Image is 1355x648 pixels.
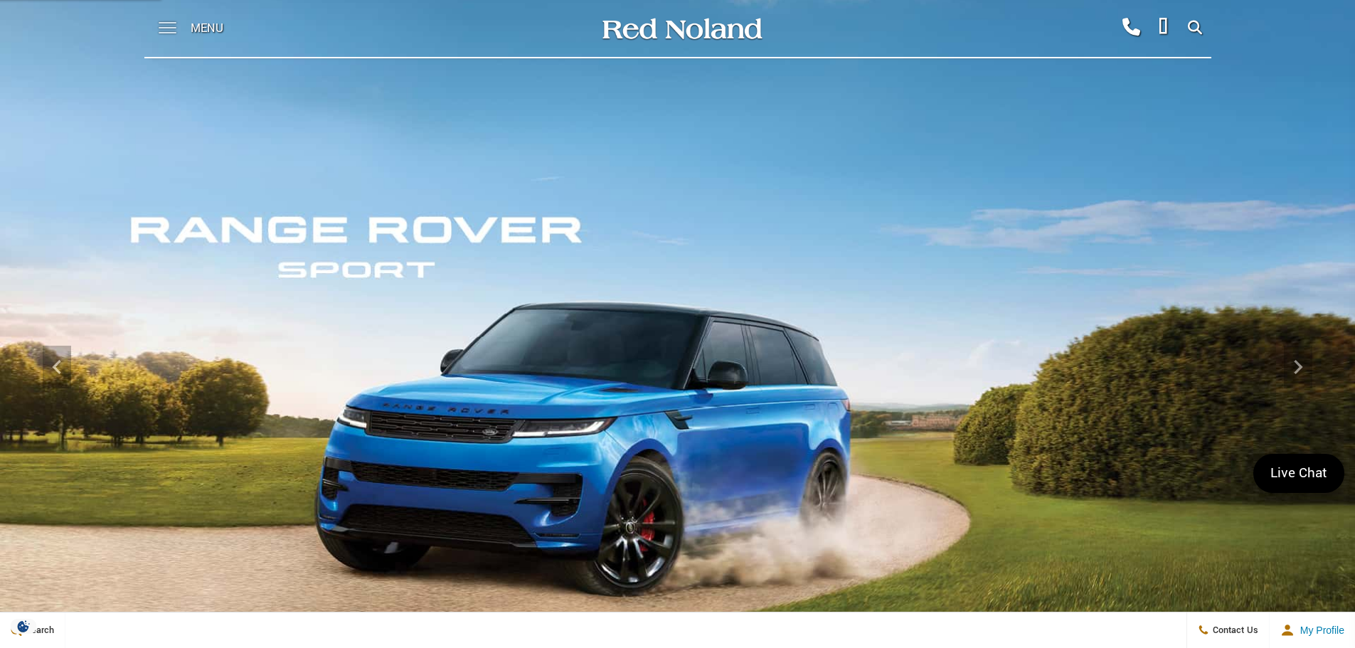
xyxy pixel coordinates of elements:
img: Red Noland Auto Group [600,16,763,41]
button: Open user profile menu [1270,612,1355,648]
span: Contact Us [1209,624,1258,637]
div: Next [1284,346,1312,388]
div: Previous [43,346,71,388]
img: Opt-Out Icon [7,619,40,634]
section: Click to Open Cookie Consent Modal [7,619,40,634]
a: Live Chat [1253,454,1344,493]
span: Live Chat [1263,464,1334,483]
span: My Profile [1295,625,1344,636]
